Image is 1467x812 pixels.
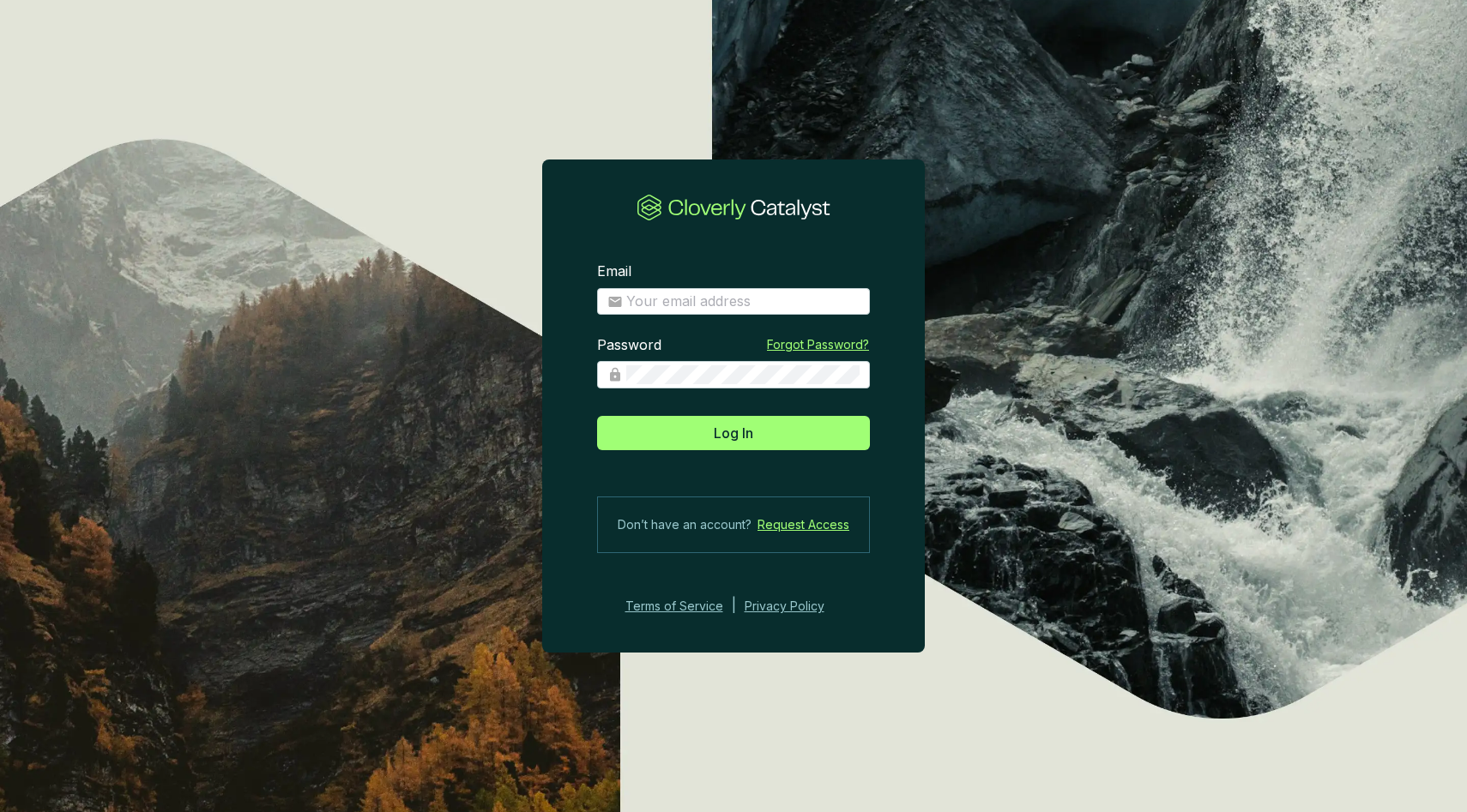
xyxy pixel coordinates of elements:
[597,416,870,450] button: Log In
[626,292,860,311] input: Email
[597,336,661,355] label: Password
[626,365,860,384] input: Password
[597,262,631,281] label: Email
[618,514,752,535] span: Don’t have an account?
[714,423,753,443] span: Log In
[620,596,723,617] a: Terms of Service
[758,514,849,535] a: Request Access
[732,596,736,617] div: |
[745,596,848,617] a: Privacy Policy
[767,336,869,353] a: Forgot Password?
